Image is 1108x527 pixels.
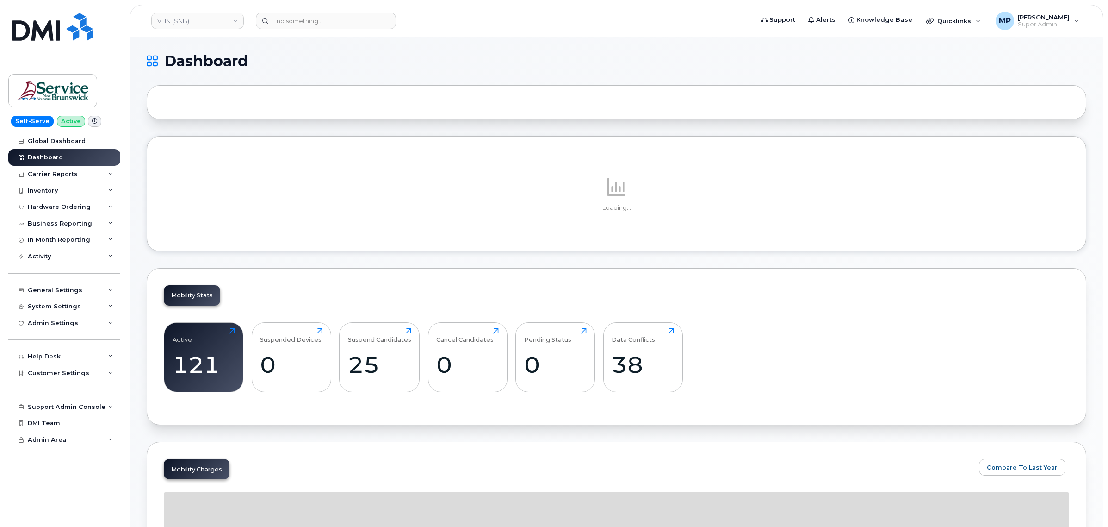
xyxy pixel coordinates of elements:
[612,351,674,378] div: 38
[173,351,235,378] div: 121
[260,328,322,343] div: Suspended Devices
[612,328,674,387] a: Data Conflicts38
[524,328,571,343] div: Pending Status
[436,351,499,378] div: 0
[987,463,1058,472] span: Compare To Last Year
[173,328,235,387] a: Active121
[612,328,655,343] div: Data Conflicts
[348,351,411,378] div: 25
[436,328,499,387] a: Cancel Candidates0
[979,459,1065,476] button: Compare To Last Year
[524,328,587,387] a: Pending Status0
[173,328,192,343] div: Active
[260,351,322,378] div: 0
[164,54,248,68] span: Dashboard
[524,351,587,378] div: 0
[348,328,411,343] div: Suspend Candidates
[348,328,411,387] a: Suspend Candidates25
[436,328,494,343] div: Cancel Candidates
[260,328,322,387] a: Suspended Devices0
[164,204,1069,212] p: Loading...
